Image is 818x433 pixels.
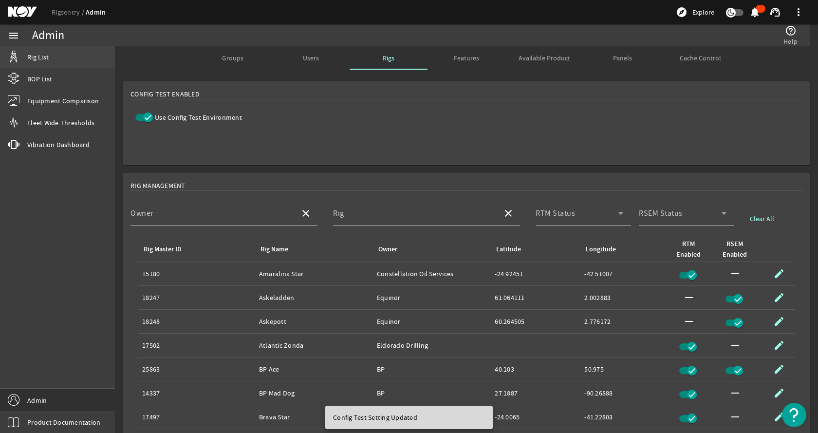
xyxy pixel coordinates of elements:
button: Open Resource Center [782,403,806,427]
div: 60.264505 [495,317,576,326]
div: Owner [377,244,483,255]
div: RSEM Enabled [723,239,747,260]
div: 18247 [142,293,251,302]
mat-icon: horizontal_rule [729,339,741,351]
mat-icon: edit [773,316,785,327]
div: 2.776172 [584,317,667,326]
div: 2.002883 [584,293,667,302]
mat-label: Rig [333,208,344,218]
mat-label: RSEM Status [639,208,683,218]
mat-icon: menu [8,30,19,41]
div: Equinor [377,293,487,302]
div: Owner [378,244,397,255]
mat-icon: close [300,207,312,219]
span: Rig List [27,52,49,62]
div: 27.1887 [495,388,576,398]
span: Help [783,37,798,46]
mat-icon: explore [676,6,688,18]
mat-icon: edit [773,339,785,351]
div: Rig Master ID [144,244,182,255]
span: BOP List [27,74,52,84]
div: BP Ace [259,364,369,374]
div: Askepott [259,317,369,326]
span: Cache Control [680,55,721,61]
div: Eldorado Drilling [377,340,487,350]
mat-icon: edit [773,268,785,280]
mat-icon: edit [773,387,785,399]
div: Rig Name [259,244,365,255]
span: Fleet Wide Thresholds [27,118,94,128]
div: RSEM Enabled [721,239,756,260]
mat-icon: help_outline [785,25,797,37]
span: Panels [613,55,632,61]
span: Rig Management [130,181,186,190]
div: BP Mad Dog [259,388,369,398]
div: Config Test Setting Updated [325,406,489,429]
span: Rigs [383,55,394,61]
div: 61.064111 [495,293,576,302]
mat-icon: vibration [8,139,19,151]
div: Latitude [496,244,521,255]
span: Product Documentation [27,417,100,427]
span: Config Test Enabled [130,89,200,99]
div: Admin [32,31,64,40]
div: Brava Star [259,412,369,422]
div: Rig Name [260,244,288,255]
span: Features [454,55,479,61]
span: Available Product [519,55,570,61]
div: -41.22803 [584,412,667,422]
div: 18248 [142,317,251,326]
div: -24.92451 [495,269,576,279]
div: BP [377,388,487,398]
span: Explore [692,7,714,17]
div: Constellation Oil Services [377,269,487,279]
span: Groups [222,55,243,61]
mat-icon: horizontal_rule [683,316,695,327]
a: Rigsentry [52,8,86,17]
input: Select an Owner [130,211,292,223]
mat-label: Owner [130,208,154,218]
mat-icon: horizontal_rule [729,268,741,280]
span: Clear All [750,214,774,224]
div: -24.0065 [495,412,576,422]
div: 14337 [142,388,251,398]
div: 25863 [142,364,251,374]
mat-icon: horizontal_rule [729,387,741,399]
mat-icon: horizontal_rule [683,292,695,303]
mat-label: RTM Status [536,208,575,218]
div: 17497 [142,412,251,422]
label: Use Config Test Environment [153,113,242,122]
span: Vibration Dashboard [27,140,90,150]
div: -90.26888 [584,388,667,398]
div: 17502 [142,340,251,350]
span: Admin [27,395,47,405]
div: Amaralina Star [259,269,369,279]
div: 40.103 [495,364,576,374]
mat-icon: horizontal_rule [729,411,741,423]
div: BP [377,364,487,374]
span: Equipment Comparison [27,96,99,106]
div: -42.51007 [584,269,667,279]
div: Askeladden [259,293,369,302]
mat-icon: close [502,207,514,219]
div: Longitude [586,244,616,255]
mat-icon: notifications [749,6,761,18]
input: Select a Rig [333,211,495,223]
mat-icon: support_agent [769,6,781,18]
mat-icon: edit [773,292,785,303]
mat-icon: edit [773,363,785,375]
button: more_vert [787,0,810,24]
mat-icon: edit [773,411,785,423]
a: Admin [86,8,106,17]
div: 50.975 [584,364,667,374]
div: RTM Enabled [675,239,709,260]
div: Atlantic Zonda [259,340,369,350]
button: Explore [672,4,718,20]
button: Clear All [742,210,782,227]
div: Equinor [377,317,487,326]
span: Users [303,55,319,61]
div: RTM Enabled [676,239,701,260]
div: 15180 [142,269,251,279]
